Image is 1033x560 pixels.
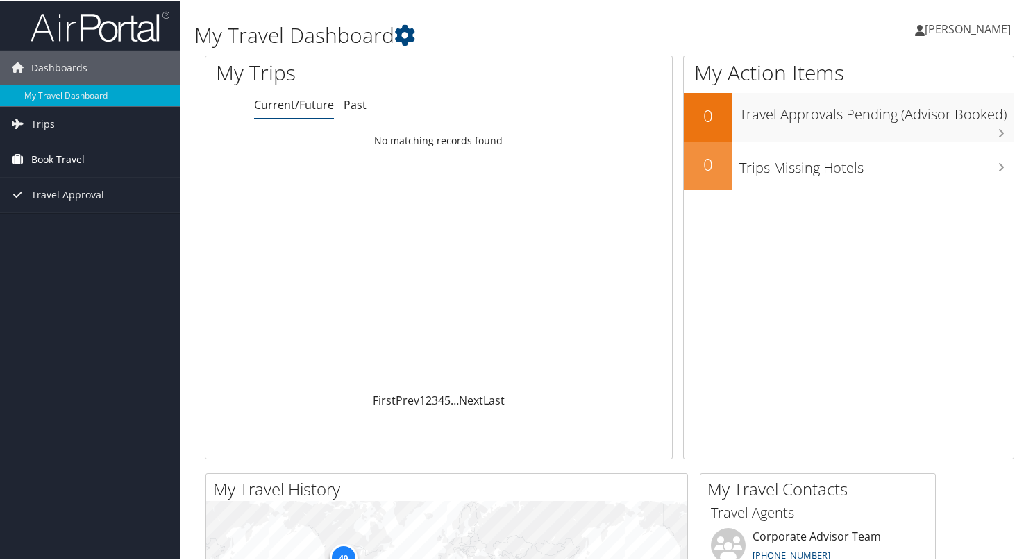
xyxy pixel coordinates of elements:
[707,476,935,500] h2: My Travel Contacts
[396,391,419,407] a: Prev
[213,476,687,500] h2: My Travel History
[31,105,55,140] span: Trips
[205,127,672,152] td: No matching records found
[216,57,467,86] h1: My Trips
[31,49,87,84] span: Dashboards
[684,140,1014,189] a: 0Trips Missing Hotels
[459,391,483,407] a: Next
[684,57,1014,86] h1: My Action Items
[925,20,1011,35] span: [PERSON_NAME]
[444,391,451,407] a: 5
[915,7,1025,49] a: [PERSON_NAME]
[419,391,426,407] a: 1
[31,141,85,176] span: Book Travel
[739,150,1014,176] h3: Trips Missing Hotels
[739,96,1014,123] h3: Travel Approvals Pending (Advisor Booked)
[344,96,367,111] a: Past
[254,96,334,111] a: Current/Future
[684,151,732,175] h2: 0
[684,92,1014,140] a: 0Travel Approvals Pending (Advisor Booked)
[483,391,505,407] a: Last
[426,391,432,407] a: 2
[438,391,444,407] a: 4
[451,391,459,407] span: …
[711,502,925,521] h3: Travel Agents
[373,391,396,407] a: First
[432,391,438,407] a: 3
[684,103,732,126] h2: 0
[194,19,748,49] h1: My Travel Dashboard
[31,9,169,42] img: airportal-logo.png
[31,176,104,211] span: Travel Approval
[753,548,830,560] a: [PHONE_NUMBER]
